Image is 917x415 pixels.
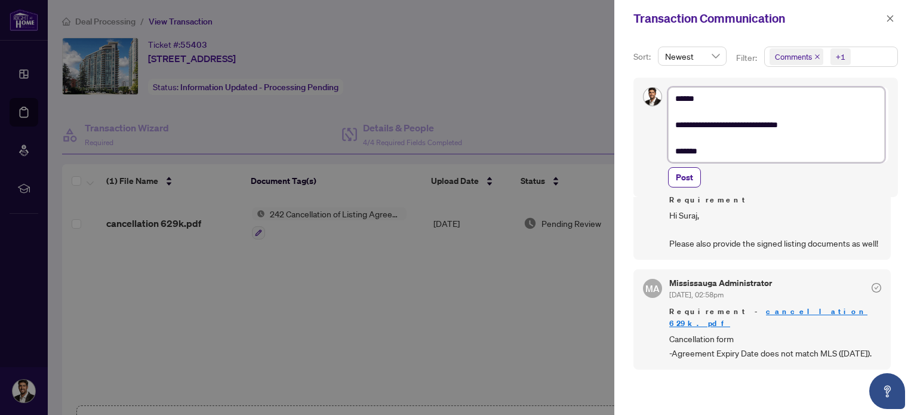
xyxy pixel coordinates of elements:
img: Profile Icon [644,88,661,106]
a: cancellation 629k.pdf [669,306,867,328]
span: Post [676,168,693,187]
span: MA [645,281,659,295]
span: Comments [775,51,812,63]
h5: Mississauga Administrator [669,279,772,287]
button: Post [668,167,701,187]
span: close [886,14,894,23]
span: Requirement [669,194,881,206]
span: Comments [770,48,823,65]
span: Requirement - [669,306,881,330]
p: Filter: [736,51,759,64]
span: close [814,54,820,60]
p: Sort: [633,50,653,63]
span: Hi Suraj, Please also provide the signed listing documents as well! [669,208,881,250]
button: Open asap [869,373,905,409]
span: Cancellation form -Agreement Expiry Date does not match MLS ([DATE]). [669,332,881,360]
div: Transaction Communication [633,10,882,27]
span: Newest [665,47,719,65]
span: [DATE], 02:58pm [669,290,724,299]
div: +1 [836,51,845,63]
span: check-circle [872,283,881,293]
